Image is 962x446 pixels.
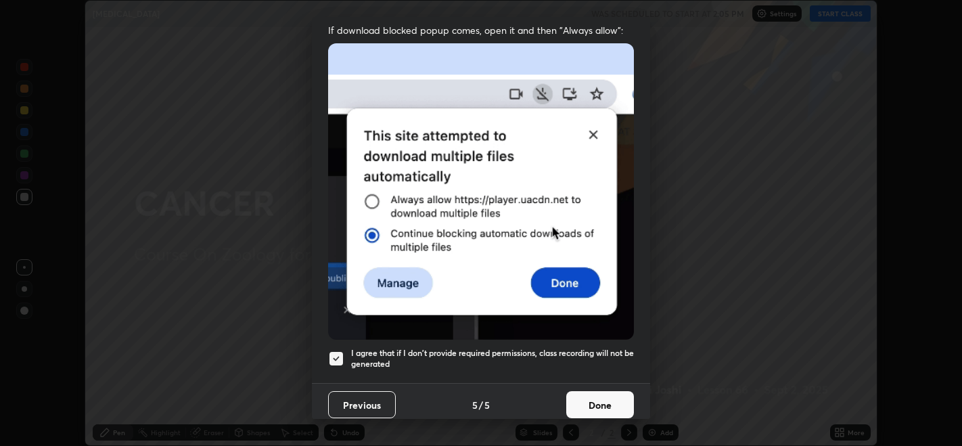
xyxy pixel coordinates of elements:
span: If download blocked popup comes, open it and then "Always allow": [328,24,634,37]
h4: / [479,398,483,412]
img: downloads-permission-blocked.gif [328,43,634,339]
h4: 5 [472,398,478,412]
h4: 5 [484,398,490,412]
h5: I agree that if I don't provide required permissions, class recording will not be generated [351,348,634,369]
button: Done [566,391,634,418]
button: Previous [328,391,396,418]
